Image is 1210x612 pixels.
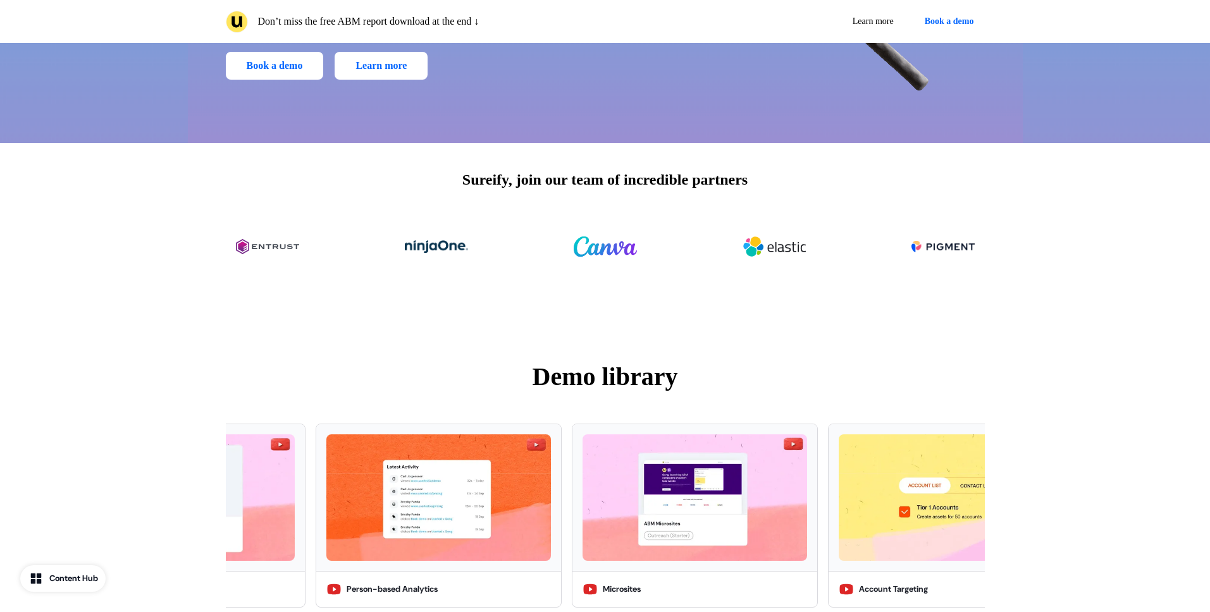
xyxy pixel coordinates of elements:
[839,434,1063,561] img: Account Targeting
[226,52,324,80] button: Book a demo
[335,52,428,80] a: Learn more
[859,583,928,596] div: Account Targeting
[572,424,818,608] button: MicrositesMicrosites
[603,583,641,596] div: Microsites
[49,572,98,585] div: Content Hub
[20,565,106,592] button: Content Hub
[226,358,985,396] p: Demo library
[583,434,807,561] img: Microsites
[258,14,479,29] p: Don’t miss the free ABM report download at the end ↓
[843,10,904,33] a: Learn more
[914,10,985,33] button: Book a demo
[462,168,748,191] p: Sureify, join our team of incredible partners
[326,434,551,561] img: Person-based Analytics
[347,583,438,596] div: Person-based Analytics
[316,424,562,608] button: Person-based AnalyticsPerson-based Analytics
[828,424,1074,608] button: Account TargetingAccount Targeting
